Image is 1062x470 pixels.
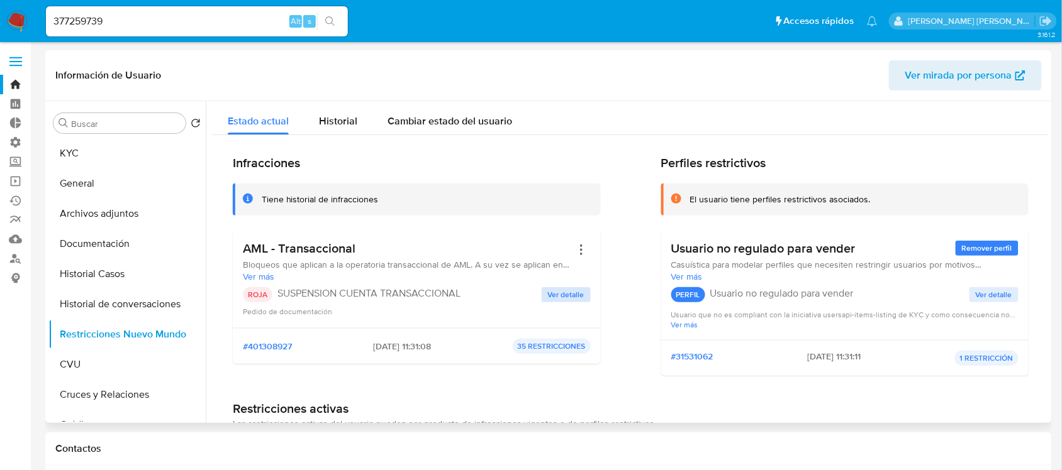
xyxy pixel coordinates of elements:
span: Alt [291,15,301,27]
button: General [48,168,206,199]
p: emmanuel.vitiello@mercadolibre.com [908,15,1036,27]
button: Historial de conversaciones [48,289,206,319]
button: Archivos adjuntos [48,199,206,229]
button: Documentación [48,229,206,259]
h1: Información de Usuario [55,69,161,82]
button: Cruces y Relaciones [48,380,206,410]
button: Restricciones Nuevo Mundo [48,319,206,349]
span: Ver mirada por persona [905,60,1012,90]
a: Salir [1039,14,1053,28]
button: search-icon [317,13,343,30]
button: KYC [48,138,206,168]
input: Buscar [71,118,181,129]
a: Notificaciones [867,16,878,26]
button: CVU [48,349,206,380]
span: Accesos rápidos [784,14,854,28]
h1: Contactos [55,442,1042,455]
button: Créditos [48,410,206,440]
input: Buscar usuario o caso... [46,13,348,30]
button: Volver al orden por defecto [191,118,201,132]
button: Historial Casos [48,259,206,289]
button: Buscar [59,118,69,128]
button: Ver mirada por persona [889,60,1042,90]
span: s [308,15,311,27]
